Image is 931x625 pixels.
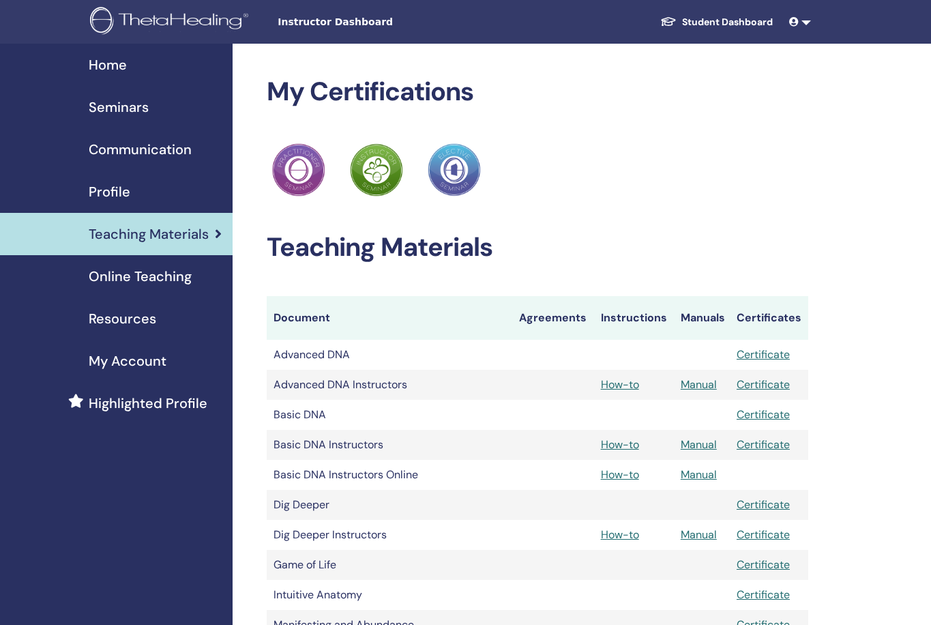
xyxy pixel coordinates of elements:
th: Manuals [674,296,730,340]
a: Manual [681,377,717,392]
img: logo.png [90,7,253,38]
span: Instructor Dashboard [278,15,482,29]
th: Agreements [512,296,593,340]
a: Manual [681,437,717,452]
a: Certificate [737,437,790,452]
a: How-to [601,527,639,542]
a: Certificate [737,407,790,422]
span: Communication [89,139,192,160]
td: Dig Deeper Instructors [267,520,512,550]
a: Certificate [737,527,790,542]
span: Teaching Materials [89,224,209,244]
span: Highlighted Profile [89,393,207,413]
td: Advanced DNA [267,340,512,370]
td: Basic DNA Instructors Online [267,460,512,490]
td: Intuitive Anatomy [267,580,512,610]
td: Basic DNA [267,400,512,430]
a: Certificate [737,377,790,392]
td: Game of Life [267,550,512,580]
td: Basic DNA Instructors [267,430,512,460]
a: Certificate [737,557,790,572]
a: Certificate [737,497,790,512]
img: Practitioner [428,143,481,197]
a: Student Dashboard [649,10,784,35]
span: Resources [89,308,156,329]
span: My Account [89,351,166,371]
span: Online Teaching [89,266,192,287]
img: Practitioner [350,143,403,197]
a: Certificate [737,587,790,602]
a: How-to [601,377,639,392]
a: How-to [601,437,639,452]
th: Document [267,296,512,340]
h2: My Certifications [267,76,808,108]
a: Certificate [737,347,790,362]
span: Profile [89,181,130,202]
h2: Teaching Materials [267,232,808,263]
a: How-to [601,467,639,482]
img: graduation-cap-white.svg [660,16,677,27]
span: Seminars [89,97,149,117]
th: Certificates [730,296,808,340]
a: Manual [681,527,717,542]
span: Home [89,55,127,75]
td: Advanced DNA Instructors [267,370,512,400]
img: Practitioner [272,143,325,197]
th: Instructions [594,296,674,340]
td: Dig Deeper [267,490,512,520]
a: Manual [681,467,717,482]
